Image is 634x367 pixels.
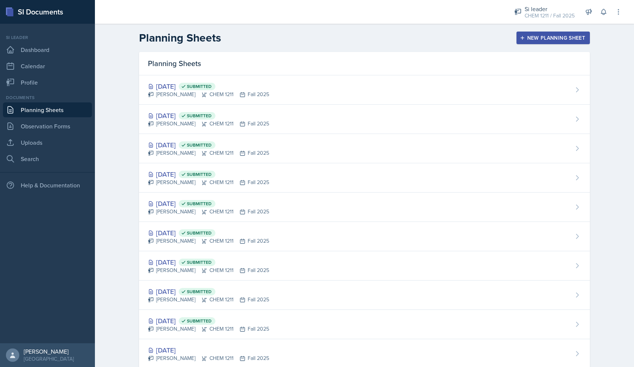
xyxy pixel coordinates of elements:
a: [DATE] Submitted [PERSON_NAME]CHEM 1211Fall 2025 [139,310,590,339]
div: [PERSON_NAME] CHEM 1211 Fall 2025 [148,91,269,98]
div: [DATE] [148,111,269,121]
div: [PERSON_NAME] CHEM 1211 Fall 2025 [148,237,269,245]
div: [PERSON_NAME] [24,348,74,355]
a: [DATE] Submitted [PERSON_NAME]CHEM 1211Fall 2025 [139,134,590,163]
a: [DATE] Submitted [PERSON_NAME]CHEM 1211Fall 2025 [139,281,590,310]
div: [PERSON_NAME] CHEM 1211 Fall 2025 [148,296,269,304]
div: [PERSON_NAME] CHEM 1211 Fall 2025 [148,120,269,128]
a: Dashboard [3,42,92,57]
a: Uploads [3,135,92,150]
div: [PERSON_NAME] CHEM 1211 Fall 2025 [148,354,269,362]
a: [DATE] Submitted [PERSON_NAME]CHEM 1211Fall 2025 [139,251,590,281]
div: [DATE] [148,199,269,209]
span: Submitted [187,83,212,89]
div: [DATE] [148,169,269,179]
div: Help & Documentation [3,178,92,193]
div: [DATE] [148,316,269,326]
a: Observation Forms [3,119,92,134]
div: [DATE] [148,140,269,150]
div: Si leader [525,4,575,13]
div: [PERSON_NAME] CHEM 1211 Fall 2025 [148,149,269,157]
div: [DATE] [148,345,269,355]
a: Search [3,151,92,166]
div: Planning Sheets [139,52,590,75]
h2: Planning Sheets [139,31,221,45]
a: [DATE] Submitted [PERSON_NAME]CHEM 1211Fall 2025 [139,222,590,251]
div: [PERSON_NAME] CHEM 1211 Fall 2025 [148,178,269,186]
a: Planning Sheets [3,102,92,117]
span: Submitted [187,171,212,177]
button: New Planning Sheet [516,32,590,44]
span: Submitted [187,113,212,119]
div: [PERSON_NAME] CHEM 1211 Fall 2025 [148,208,269,216]
div: [DATE] [148,81,269,91]
span: Submitted [187,259,212,265]
div: [PERSON_NAME] CHEM 1211 Fall 2025 [148,325,269,333]
span: Submitted [187,142,212,148]
span: Submitted [187,289,212,295]
a: Profile [3,75,92,90]
a: [DATE] Submitted [PERSON_NAME]CHEM 1211Fall 2025 [139,163,590,193]
div: Si leader [3,34,92,41]
div: Documents [3,94,92,101]
span: Submitted [187,201,212,207]
span: Submitted [187,318,212,324]
div: [DATE] [148,286,269,296]
div: CHEM 1211 / Fall 2025 [525,12,575,20]
div: [GEOGRAPHIC_DATA] [24,355,74,363]
div: New Planning Sheet [521,35,585,41]
span: Submitted [187,230,212,236]
a: [DATE] Submitted [PERSON_NAME]CHEM 1211Fall 2025 [139,75,590,105]
a: Calendar [3,59,92,73]
div: [DATE] [148,228,269,238]
div: [DATE] [148,257,269,267]
a: [DATE] Submitted [PERSON_NAME]CHEM 1211Fall 2025 [139,193,590,222]
div: [PERSON_NAME] CHEM 1211 Fall 2025 [148,266,269,274]
a: [DATE] Submitted [PERSON_NAME]CHEM 1211Fall 2025 [139,105,590,134]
